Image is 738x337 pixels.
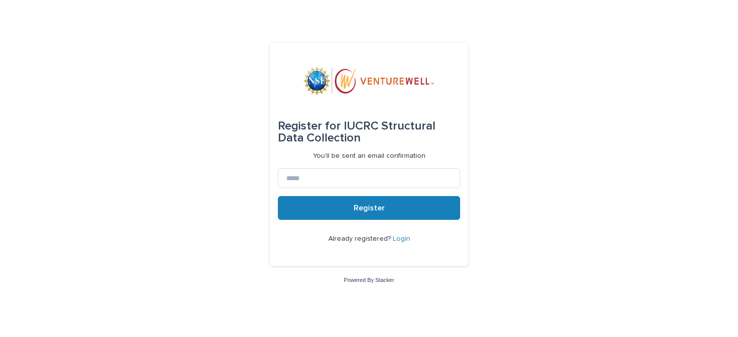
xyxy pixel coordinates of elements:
a: Login [393,235,410,242]
button: Register [278,196,460,220]
span: Register [354,204,385,212]
div: IUCRC Structural Data Collection [278,112,460,152]
p: You'll be sent an email confirmation [313,152,425,160]
a: Powered By Stacker [344,277,394,283]
span: Already registered? [328,235,393,242]
img: mWhVGmOKROS2pZaMU8FQ [304,67,434,96]
span: Register for [278,120,341,132]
